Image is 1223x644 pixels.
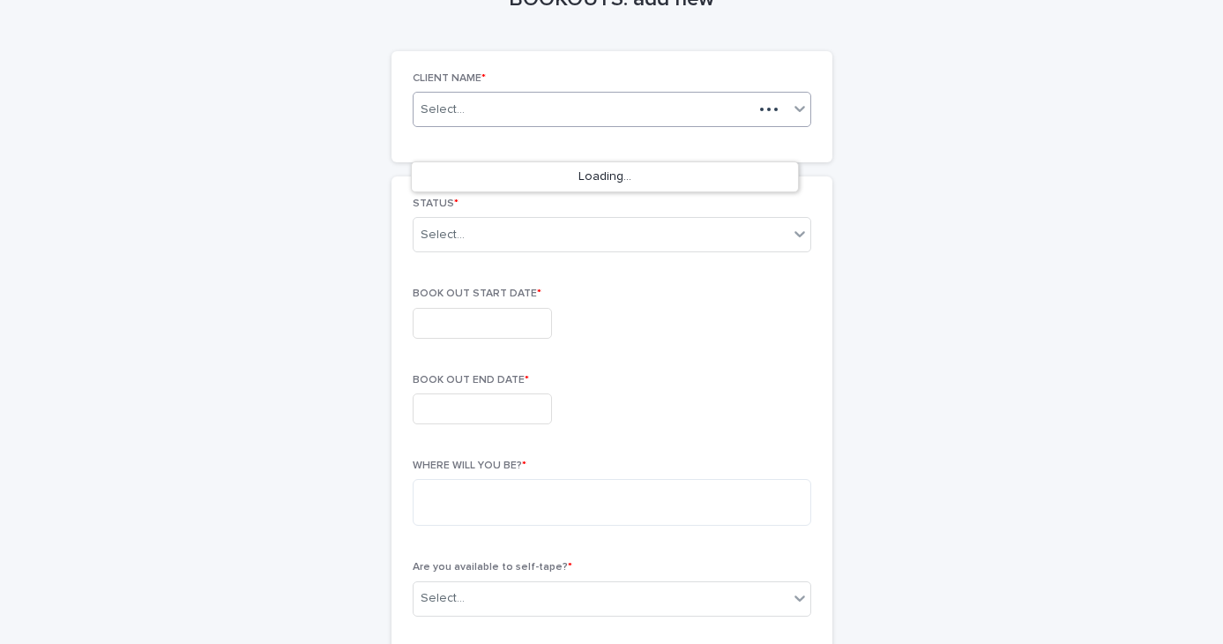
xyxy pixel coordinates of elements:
[421,589,465,608] div: Select...
[412,162,798,191] div: Loading...
[413,198,459,209] span: STATUS
[421,226,465,244] div: Select...
[413,73,486,84] span: CLIENT NAME
[421,101,465,119] div: Select...
[413,461,526,471] span: WHERE WILL YOU BE?
[413,375,529,386] span: BOOK OUT END DATE
[413,288,541,299] span: BOOK OUT START DATE
[413,562,572,573] span: Are you available to self-tape?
